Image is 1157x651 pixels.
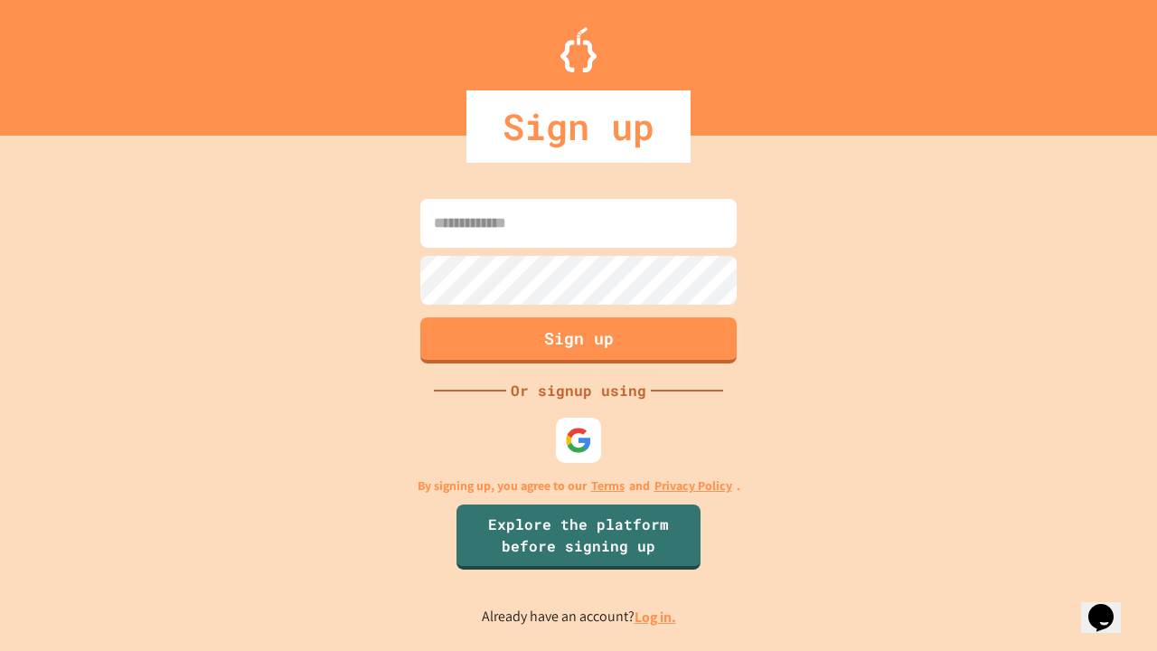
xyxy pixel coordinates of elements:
[466,90,691,163] div: Sign up
[565,427,592,454] img: google-icon.svg
[635,608,676,627] a: Log in.
[456,505,701,570] a: Explore the platform before signing up
[420,317,737,363] button: Sign up
[560,27,597,72] img: Logo.svg
[1081,579,1139,633] iframe: chat widget
[591,476,625,495] a: Terms
[418,476,740,495] p: By signing up, you agree to our and .
[654,476,732,495] a: Privacy Policy
[506,380,651,401] div: Or signup using
[482,606,676,628] p: Already have an account?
